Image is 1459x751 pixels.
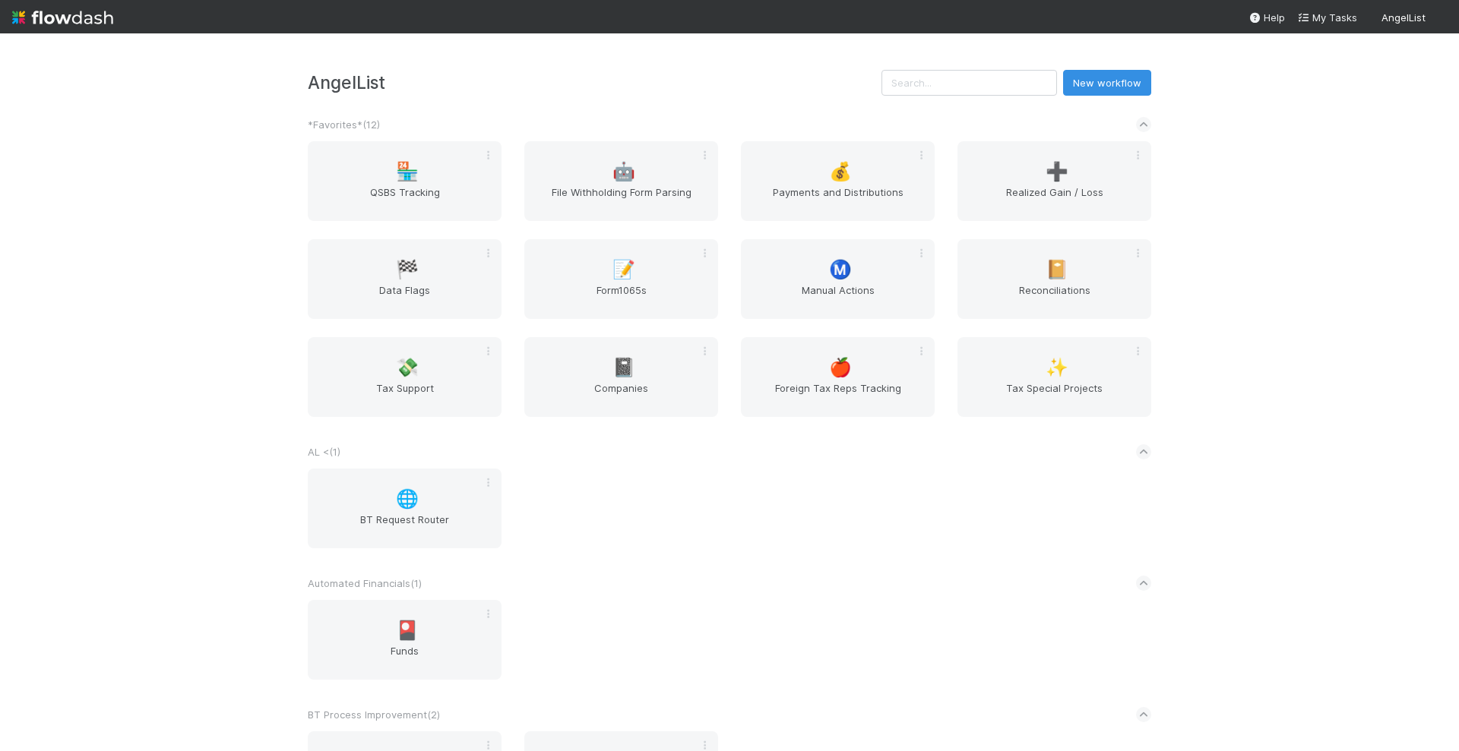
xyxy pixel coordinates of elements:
[881,70,1057,96] input: Search...
[314,512,495,542] span: BT Request Router
[612,358,635,377] span: 📓
[12,5,113,30] img: logo-inverted-e16ddd16eac7371096b0.svg
[747,380,929,411] span: Foreign Tax Reps Tracking
[964,185,1145,215] span: Realized Gain / Loss
[308,141,502,221] a: 🏪QSBS Tracking
[741,141,935,221] a: 💰Payments and Distributions
[308,600,502,680] a: 🎴Funds
[308,72,881,93] h3: AngelList
[1432,11,1447,26] img: avatar_711f55b7-5a46-40da-996f-bc93b6b86381.png
[741,239,935,319] a: Ⓜ️Manual Actions
[612,162,635,181] span: 🤖
[1297,10,1357,25] a: My Tasks
[829,162,852,181] span: 💰
[308,708,440,721] span: BT Process Improvement ( 2 )
[530,380,712,411] span: Companies
[1249,10,1285,25] div: Help
[1297,11,1357,24] span: My Tasks
[1063,70,1151,96] button: New workflow
[396,620,419,640] span: 🎴
[308,337,502,417] a: 💸Tax Support
[957,337,1151,417] a: ✨Tax Special Projects
[530,282,712,313] span: Form1065s
[612,260,635,279] span: 📝
[314,380,495,411] span: Tax Support
[741,337,935,417] a: 🍎Foreign Tax Reps Tracking
[1046,260,1068,279] span: 📔
[829,260,852,279] span: Ⓜ️
[530,185,712,215] span: File Withholding Form Parsing
[957,141,1151,221] a: ➕Realized Gain / Loss
[964,282,1145,313] span: Reconciliations
[396,260,419,279] span: 🏁
[314,282,495,313] span: Data Flags
[1381,11,1426,24] span: AngelList
[524,141,718,221] a: 🤖File Withholding Form Parsing
[308,446,340,458] span: AL < ( 1 )
[524,239,718,319] a: 📝Form1065s
[396,489,419,509] span: 🌐
[308,239,502,319] a: 🏁Data Flags
[829,358,852,377] span: 🍎
[308,577,422,589] span: Automated Financials ( 1 )
[396,358,419,377] span: 💸
[957,239,1151,319] a: 📔Reconciliations
[747,282,929,313] span: Manual Actions
[964,380,1145,411] span: Tax Special Projects
[1046,162,1068,181] span: ➕
[1046,358,1068,377] span: ✨
[314,643,495,674] span: Funds
[308,469,502,548] a: 🌐BT Request Router
[314,185,495,215] span: QSBS Tracking
[396,162,419,181] span: 🏪
[308,118,380,131] span: *Favorites* ( 12 )
[747,185,929,215] span: Payments and Distributions
[524,337,718,417] a: 📓Companies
